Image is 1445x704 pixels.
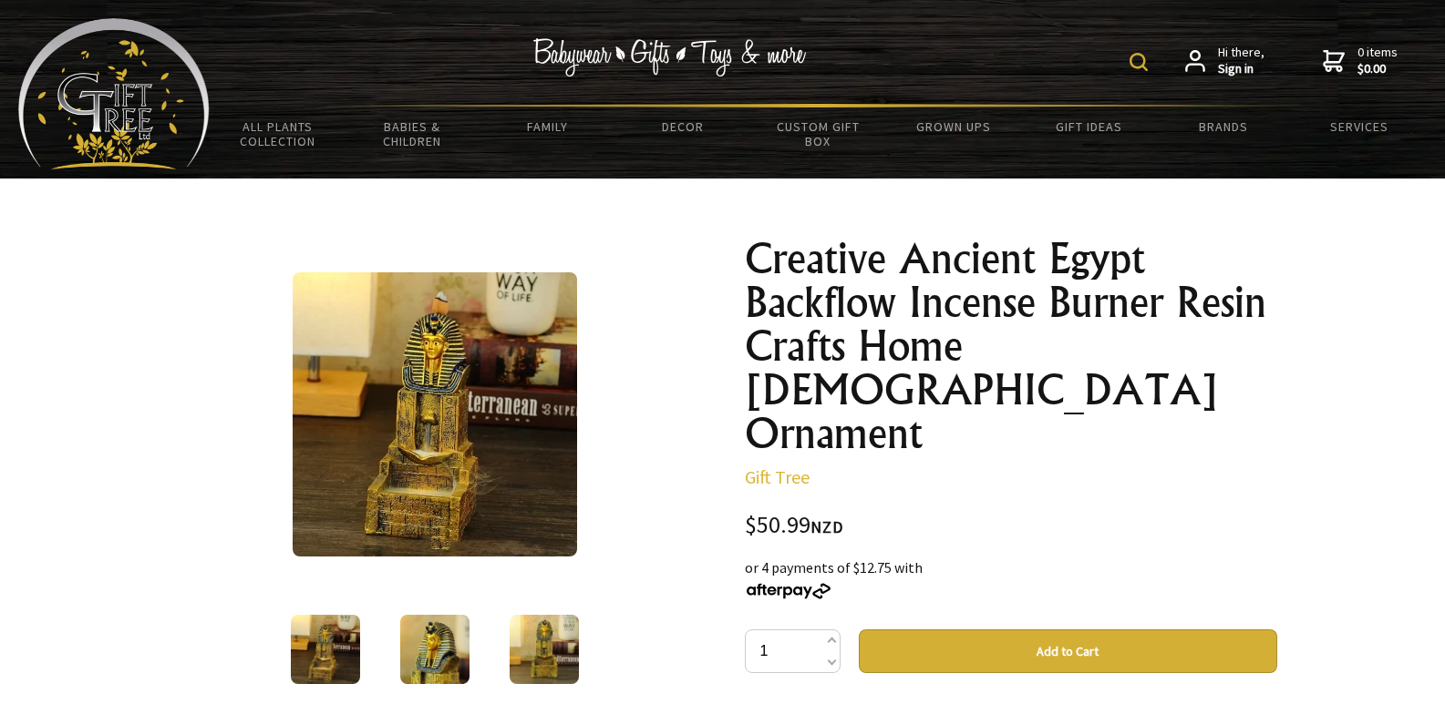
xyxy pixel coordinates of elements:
strong: $0.00 [1357,61,1398,77]
a: Decor [615,107,750,146]
a: Gift Ideas [1021,107,1156,146]
a: Hi there,Sign in [1185,45,1264,77]
a: Custom Gift Box [750,107,885,160]
span: Hi there, [1218,45,1264,77]
a: Grown Ups [886,107,1021,146]
strong: Sign in [1218,61,1264,77]
img: product search [1130,53,1148,71]
a: Gift Tree [745,465,810,488]
button: Add to Cart [859,629,1277,673]
a: All Plants Collection [210,107,345,160]
img: Babyware - Gifts - Toys and more... [18,18,210,169]
a: Services [1292,107,1427,146]
img: Afterpay [745,583,832,599]
span: NZD [810,516,843,537]
div: or 4 payments of $12.75 with [745,556,1277,600]
a: Babies & Children [345,107,480,160]
img: Creative Ancient Egypt Backflow Incense Burner Resin Crafts Home Buddha Ornament [291,615,360,684]
img: Creative Ancient Egypt Backflow Incense Burner Resin Crafts Home Buddha Ornament [510,615,579,684]
a: Brands [1156,107,1291,146]
div: $50.99 [745,514,1277,538]
span: 0 items [1357,44,1398,77]
img: Babywear - Gifts - Toys & more [533,38,807,77]
img: Creative Ancient Egypt Backflow Incense Burner Resin Crafts Home Buddha Ornament [400,615,470,684]
img: Creative Ancient Egypt Backflow Incense Burner Resin Crafts Home Buddha Ornament [293,272,577,556]
h1: Creative Ancient Egypt Backflow Incense Burner Resin Crafts Home [DEMOGRAPHIC_DATA] Ornament [745,237,1277,455]
a: 0 items$0.00 [1323,45,1398,77]
a: Family [480,107,615,146]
